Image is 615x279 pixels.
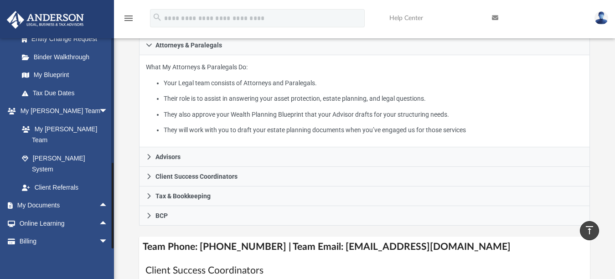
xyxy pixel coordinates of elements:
a: Entity Change Request [13,30,122,48]
a: Online Learningarrow_drop_up [6,214,117,232]
span: Advisors [155,154,181,160]
a: vertical_align_top [580,221,599,240]
a: Binder Walkthrough [13,48,122,66]
a: Attorneys & Paralegals [139,35,590,55]
li: They will work with you to draft your estate planning documents when you’ve engaged us for those ... [164,124,583,136]
a: Advisors [139,147,590,167]
li: Their role is to assist in answering your asset protection, estate planning, and legal questions. [164,93,583,104]
img: Anderson Advisors Platinum Portal [4,11,87,29]
span: arrow_drop_up [99,196,117,215]
h4: Team Phone: [PHONE_NUMBER] | Team Email: [EMAIL_ADDRESS][DOMAIN_NAME] [139,237,590,257]
div: Attorneys & Paralegals [139,55,590,148]
span: arrow_drop_down [99,102,117,121]
img: User Pic [594,11,608,25]
a: [PERSON_NAME] System [13,149,117,178]
li: Your Legal team consists of Attorneys and Paralegals. [164,77,583,89]
span: Client Success Coordinators [155,173,238,180]
span: Tax & Bookkeeping [155,193,211,199]
a: Tax & Bookkeeping [139,186,590,206]
a: menu [123,17,134,24]
a: My Documentsarrow_drop_up [6,196,117,215]
a: Tax Due Dates [13,84,122,102]
a: My Blueprint [13,66,117,84]
i: menu [123,13,134,24]
h1: Client Success Coordinators [145,264,584,277]
span: arrow_drop_down [99,232,117,251]
a: BCP [139,206,590,226]
a: Client Success Coordinators [139,167,590,186]
i: search [152,12,162,22]
a: My [PERSON_NAME] Team [13,120,113,149]
span: BCP [155,212,168,219]
li: They also approve your Wealth Planning Blueprint that your Advisor drafts for your structuring ne... [164,109,583,120]
span: arrow_drop_up [99,214,117,233]
p: What My Attorneys & Paralegals Do: [146,62,583,136]
i: vertical_align_top [584,225,595,236]
a: Billingarrow_drop_down [6,232,122,251]
a: Client Referrals [13,178,117,196]
span: Attorneys & Paralegals [155,42,222,48]
a: My [PERSON_NAME] Teamarrow_drop_down [6,102,117,120]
